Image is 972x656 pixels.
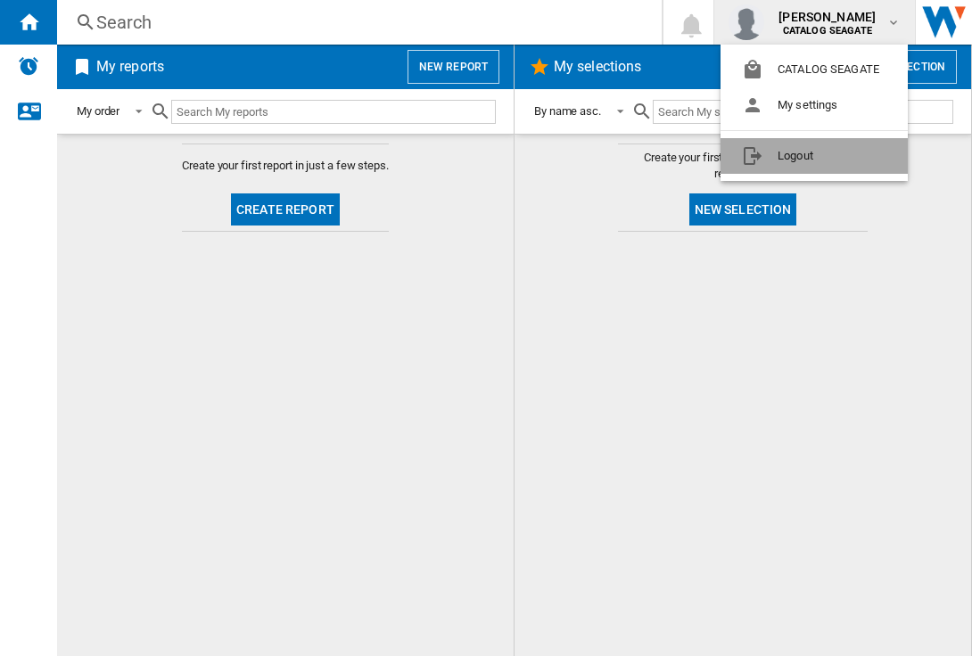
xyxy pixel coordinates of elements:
button: Logout [721,138,908,174]
button: My settings [721,87,908,123]
button: CATALOG SEAGATE [721,52,908,87]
